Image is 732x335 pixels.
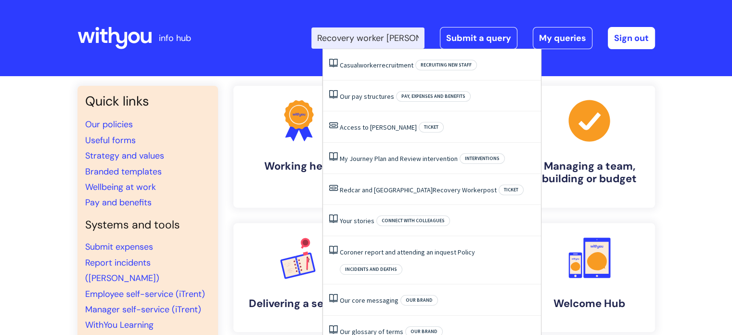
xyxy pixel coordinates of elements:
[85,181,156,193] a: Wellbeing at work
[340,61,413,69] a: Casualworkerrecruitment
[311,27,655,49] div: | -
[359,61,379,69] span: worker
[85,257,159,284] a: Report incidents ([PERSON_NAME])
[532,160,647,186] h4: Managing a team, building or budget
[340,92,394,101] a: Our pay structures
[524,223,655,332] a: Welcome Hub
[85,94,210,109] h3: Quick links
[462,186,483,194] span: Worker
[608,27,655,49] a: Sign out
[400,295,438,306] span: Our brand
[85,166,162,177] a: Branded templates
[85,218,210,232] h4: Systems and tools
[233,223,364,332] a: Delivering a service
[524,86,655,208] a: Managing a team, building or budget
[533,27,592,49] a: My queries
[85,134,136,146] a: Useful forms
[85,288,205,300] a: Employee self-service (iTrent)
[85,241,153,253] a: Submit expenses
[340,264,402,275] span: Incidents and deaths
[340,186,497,194] a: Redcar and [GEOGRAPHIC_DATA]Recovery Workerpost
[415,60,477,70] span: Recruiting new staff
[340,123,417,132] a: Access to [PERSON_NAME]
[532,297,647,310] h4: Welcome Hub
[499,185,524,195] span: Ticket
[85,150,164,161] a: Strategy and values
[460,153,505,164] span: Interventions
[85,304,201,315] a: Manager self-service (iTrent)
[419,122,444,133] span: Ticket
[396,91,471,102] span: Pay, expenses and benefits
[340,248,475,256] a: Coroner report and attending an inquest Policy
[85,197,152,208] a: Pay and benefits
[233,86,364,208] a: Working here
[340,216,374,225] a: Your stories
[433,186,461,194] span: Recovery
[85,319,154,331] a: WithYou Learning
[311,27,424,49] input: Search
[159,30,191,46] p: info hub
[340,154,458,163] a: My Journey Plan and Review intervention
[376,215,450,226] span: Connect with colleagues
[440,27,517,49] a: Submit a query
[340,296,398,305] a: Our core messaging
[85,119,133,130] a: Our policies
[241,297,357,310] h4: Delivering a service
[241,160,357,173] h4: Working here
